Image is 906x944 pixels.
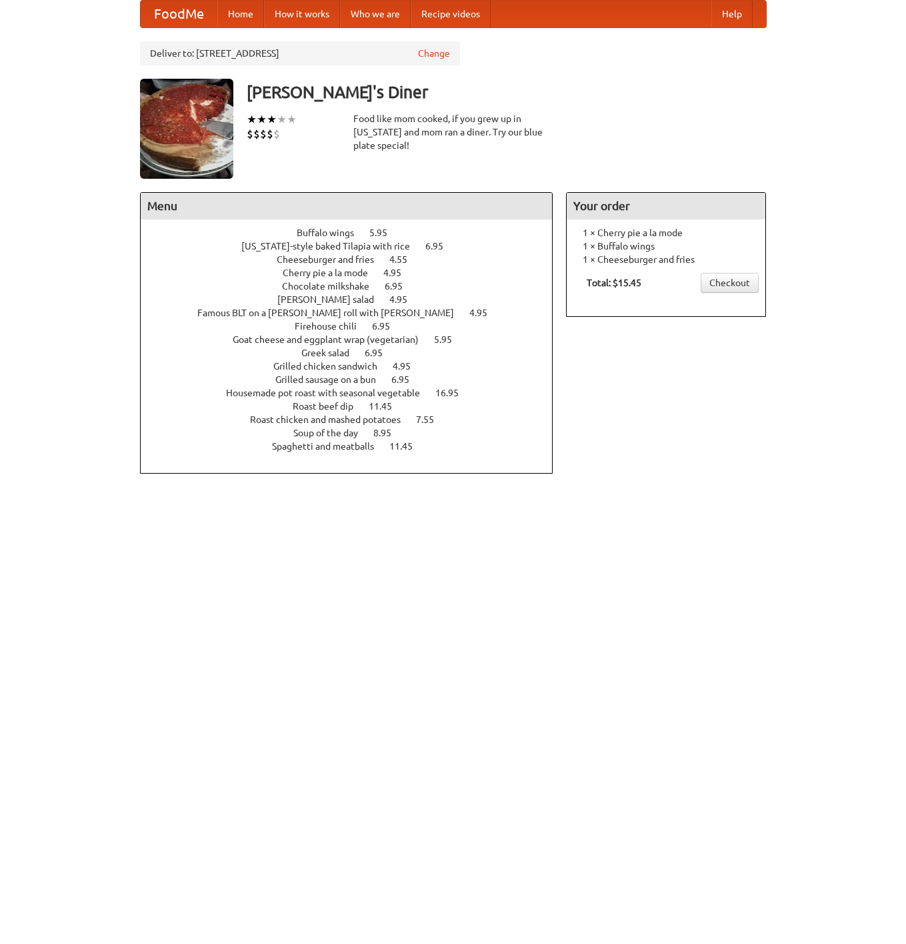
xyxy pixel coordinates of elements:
span: 6.95 [425,241,457,252]
a: Roast chicken and mashed potatoes 7.55 [250,414,459,425]
li: ★ [267,112,277,127]
span: 5.95 [369,227,401,238]
span: 11.45 [389,441,426,452]
span: 4.95 [469,308,501,318]
h4: Your order [567,193,765,219]
span: 8.95 [373,428,405,438]
h3: [PERSON_NAME]'s Diner [247,79,767,105]
span: Roast chicken and mashed potatoes [250,414,414,425]
a: Cherry pie a la mode 4.95 [283,268,426,278]
a: Recipe videos [411,1,491,27]
span: [PERSON_NAME] salad [277,294,387,305]
li: $ [247,127,253,141]
span: 11.45 [369,401,405,412]
a: FoodMe [141,1,217,27]
span: 4.95 [389,294,421,305]
h4: Menu [141,193,553,219]
li: $ [260,127,267,141]
span: 6.95 [365,348,396,358]
li: ★ [287,112,297,127]
a: Famous BLT on a [PERSON_NAME] roll with [PERSON_NAME] 4.95 [197,308,512,318]
a: Grilled sausage on a bun 6.95 [275,374,434,385]
a: Home [217,1,264,27]
span: 6.95 [385,281,416,292]
a: Buffalo wings 5.95 [297,227,412,238]
div: Food like mom cooked, if you grew up in [US_STATE] and mom ran a diner. Try our blue plate special! [353,112,553,152]
li: $ [273,127,280,141]
li: 1 × Cherry pie a la mode [573,226,759,240]
span: Housemade pot roast with seasonal vegetable [226,388,433,398]
li: ★ [277,112,287,127]
span: Famous BLT on a [PERSON_NAME] roll with [PERSON_NAME] [197,308,467,318]
span: 16.95 [435,388,472,398]
span: 4.95 [383,268,415,278]
a: Chocolate milkshake 6.95 [282,281,427,292]
a: Change [418,47,450,60]
a: Spaghetti and meatballs 11.45 [272,441,437,452]
span: Cherry pie a la mode [283,268,381,278]
a: Cheeseburger and fries 4.55 [277,254,432,265]
span: Grilled sausage on a bun [275,374,389,385]
span: Soup of the day [293,428,371,438]
span: 7.55 [416,414,447,425]
span: 6.95 [391,374,423,385]
a: [PERSON_NAME] salad 4.95 [277,294,432,305]
li: $ [267,127,273,141]
span: [US_STATE]-style baked Tilapia with rice [241,241,423,252]
a: Firehouse chili 6.95 [295,321,415,332]
span: Firehouse chili [295,321,370,332]
li: 1 × Cheeseburger and fries [573,253,759,266]
a: Grilled chicken sandwich 4.95 [273,361,435,372]
span: 6.95 [372,321,403,332]
span: 5.95 [434,334,465,345]
span: Goat cheese and eggplant wrap (vegetarian) [233,334,432,345]
span: Cheeseburger and fries [277,254,387,265]
span: 4.55 [389,254,421,265]
span: Roast beef dip [293,401,367,412]
div: Deliver to: [STREET_ADDRESS] [140,41,460,65]
img: angular.jpg [140,79,233,179]
b: Total: $15.45 [587,278,641,288]
a: Soup of the day 8.95 [293,428,416,438]
a: Goat cheese and eggplant wrap (vegetarian) 5.95 [233,334,477,345]
a: Who we are [340,1,411,27]
a: Roast beef dip 11.45 [293,401,417,412]
span: Grilled chicken sandwich [273,361,391,372]
span: Chocolate milkshake [282,281,383,292]
a: Checkout [701,273,759,293]
span: Buffalo wings [297,227,367,238]
a: Help [711,1,753,27]
span: Greek salad [301,348,363,358]
li: 1 × Buffalo wings [573,240,759,253]
li: ★ [257,112,267,127]
a: Housemade pot roast with seasonal vegetable 16.95 [226,388,483,398]
span: 4.95 [393,361,424,372]
a: How it works [264,1,340,27]
a: Greek salad 6.95 [301,348,407,358]
li: ★ [247,112,257,127]
li: $ [253,127,260,141]
span: Spaghetti and meatballs [272,441,387,452]
a: [US_STATE]-style baked Tilapia with rice 6.95 [241,241,468,252]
